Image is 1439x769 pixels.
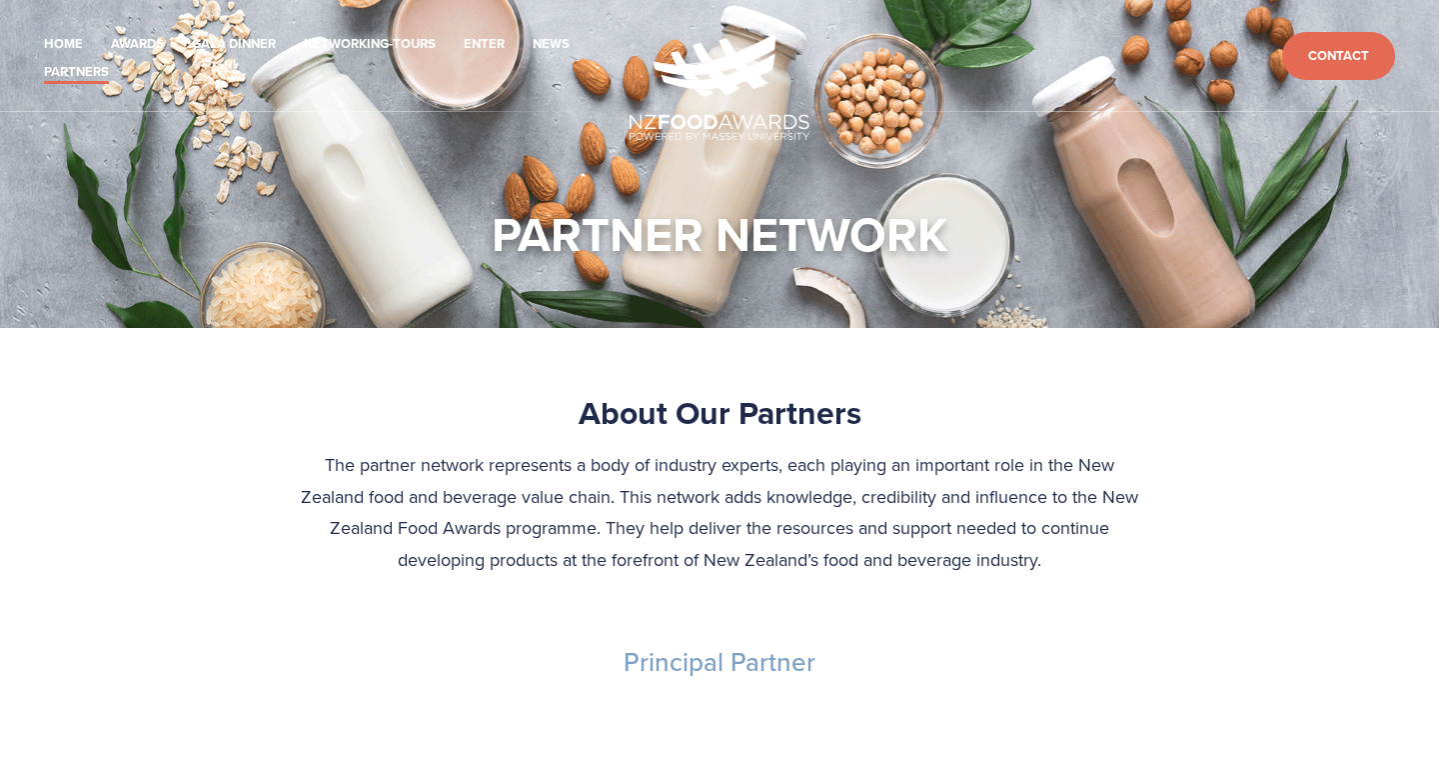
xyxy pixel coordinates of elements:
a: Home [44,33,83,56]
h3: Principal Partner [80,646,1359,679]
a: Partners [44,61,109,84]
a: Enter [464,33,505,56]
p: The partner network represents a body of industry experts, each playing an important role in the ... [299,449,1140,575]
a: Gala Dinner [192,33,276,56]
a: News [533,33,570,56]
strong: About Our Partners [579,389,861,436]
a: Awards [111,33,164,56]
a: Contact [1282,32,1395,81]
h1: PARTNER NETWORK [492,204,948,264]
a: Networking-Tours [304,33,436,56]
